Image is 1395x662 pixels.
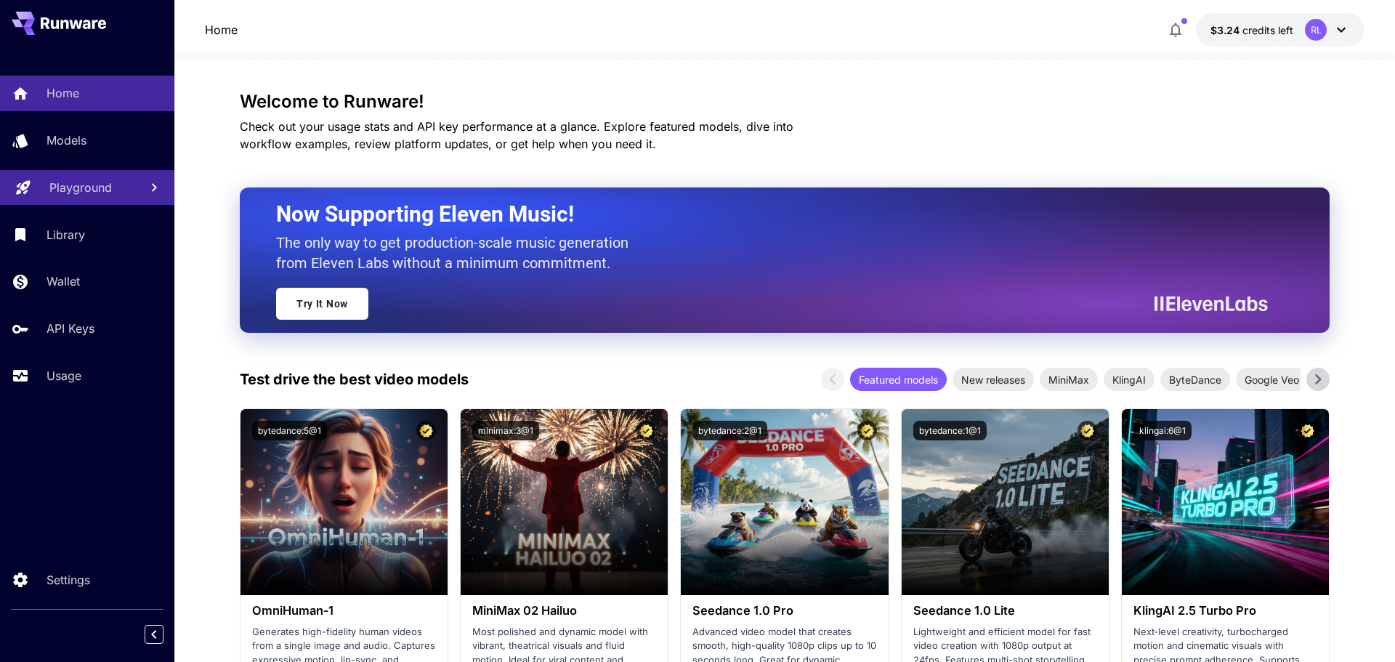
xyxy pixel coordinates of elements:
button: minimax:3@1 [472,421,539,440]
button: Certified Model – Vetted for best performance and includes a commercial license. [1298,421,1317,440]
h3: Seedance 1.0 Lite [913,604,1097,618]
span: $3.24 [1210,24,1242,36]
p: Test drive the best video models [240,368,469,390]
p: The only way to get production-scale music generation from Eleven Labs without a minimum commitment. [276,233,639,273]
img: alt [240,409,448,595]
img: alt [681,409,888,595]
span: credits left [1242,24,1293,36]
p: Home [46,84,79,102]
button: bytedance:1@1 [913,421,987,440]
img: alt [461,409,668,595]
p: Library [46,226,85,243]
button: Certified Model – Vetted for best performance and includes a commercial license. [1077,421,1097,440]
div: KlingAI [1104,368,1155,391]
h2: Now Supporting Eleven Music! [276,201,1257,228]
div: Collapse sidebar [155,621,174,647]
button: klingai:6@1 [1133,421,1192,440]
span: Featured models [850,372,947,387]
p: Models [46,132,86,149]
button: bytedance:5@1 [252,421,327,440]
div: Google Veo [1236,368,1308,391]
h3: KlingAI 2.5 Turbo Pro [1133,604,1317,618]
span: ByteDance [1160,372,1230,387]
button: Collapse sidebar [145,625,163,644]
p: Settings [46,571,90,589]
a: Home [205,21,238,39]
div: $3.24251 [1210,23,1293,38]
h3: MiniMax 02 Hailuo [472,604,656,618]
p: API Keys [46,320,94,337]
span: Check out your usage stats and API key performance at a glance. Explore featured models, dive int... [240,119,793,151]
h3: Welcome to Runware! [240,92,1330,112]
button: bytedance:2@1 [692,421,767,440]
button: $3.24251RL [1196,13,1364,47]
a: Try It Now [276,288,368,320]
p: Usage [46,367,81,384]
div: RL [1305,19,1327,41]
p: Wallet [46,273,80,290]
button: Certified Model – Vetted for best performance and includes a commercial license. [416,421,436,440]
span: MiniMax [1040,372,1098,387]
button: Certified Model – Vetted for best performance and includes a commercial license. [857,421,877,440]
img: alt [1122,409,1329,595]
div: Featured models [850,368,947,391]
span: Google Veo [1236,372,1308,387]
h3: Seedance 1.0 Pro [692,604,876,618]
nav: breadcrumb [205,21,238,39]
button: Certified Model – Vetted for best performance and includes a commercial license. [636,421,656,440]
h3: OmniHuman‑1 [252,604,436,618]
img: alt [902,409,1109,595]
p: Playground [49,179,112,196]
div: MiniMax [1040,368,1098,391]
span: KlingAI [1104,372,1155,387]
span: New releases [953,372,1034,387]
div: New releases [953,368,1034,391]
div: ByteDance [1160,368,1230,391]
